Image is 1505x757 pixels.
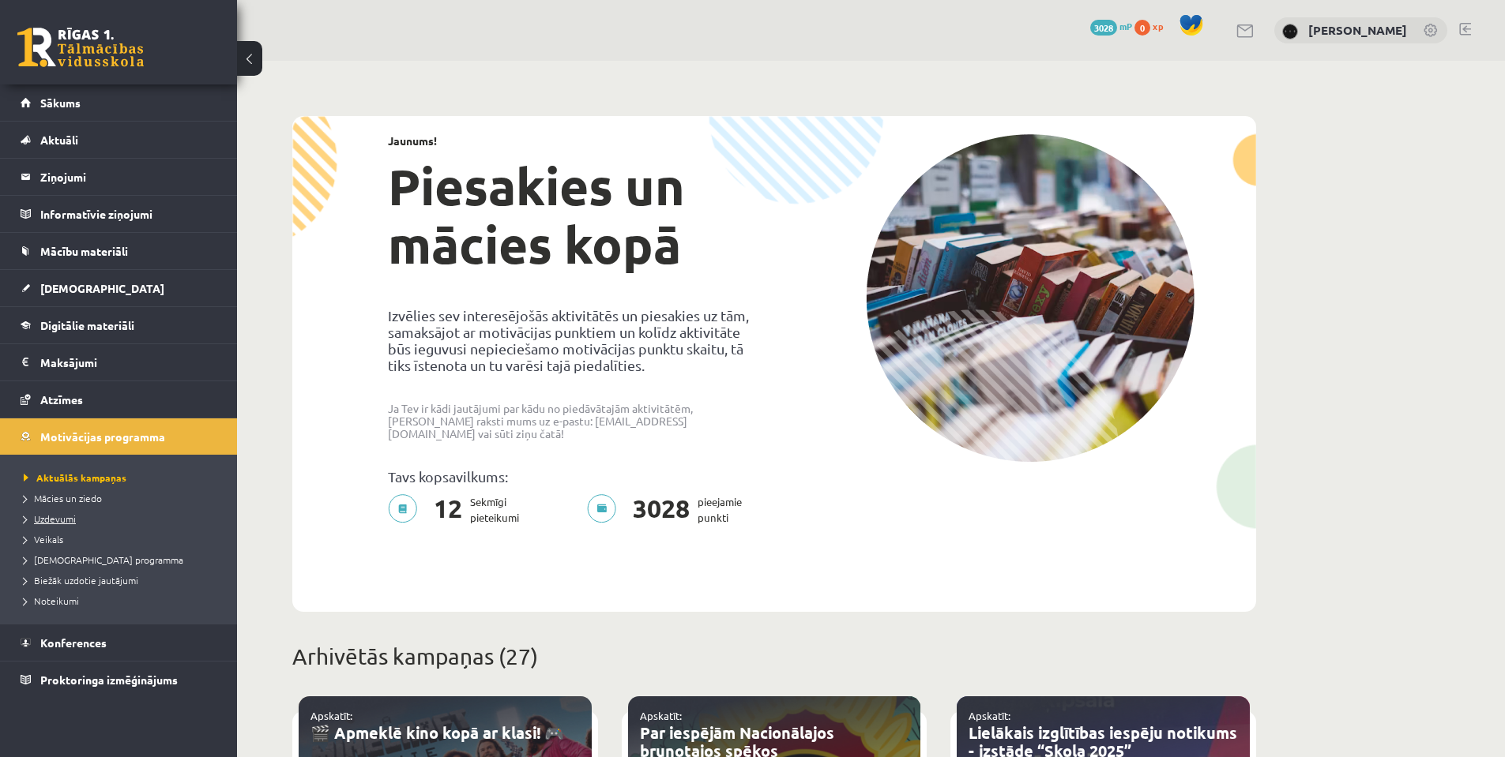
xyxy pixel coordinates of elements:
[40,96,81,110] span: Sākums
[24,512,221,526] a: Uzdevumi
[1153,20,1163,32] span: xp
[24,553,221,567] a: [DEMOGRAPHIC_DATA] programma
[866,134,1195,462] img: campaign-image-1c4f3b39ab1f89d1fca25a8facaab35ebc8e40cf20aedba61fd73fb4233361ac.png
[24,533,63,545] span: Veikals
[21,418,217,455] a: Motivācijas programma
[24,553,183,566] span: [DEMOGRAPHIC_DATA] programma
[426,494,470,526] span: 12
[21,307,217,343] a: Digitālie materiāli
[21,196,217,232] a: Informatīvie ziņojumi
[24,574,138,586] span: Biežāk uzdotie jautājumi
[24,512,76,525] span: Uzdevumi
[640,709,682,722] a: Apskatīt:
[969,709,1010,722] a: Apskatīt:
[24,532,221,546] a: Veikals
[21,270,217,306] a: [DEMOGRAPHIC_DATA]
[24,594,79,607] span: Noteikumi
[40,635,107,650] span: Konferences
[1119,20,1132,32] span: mP
[1134,20,1171,32] a: 0 xp
[21,233,217,269] a: Mācību materiāli
[40,429,165,444] span: Motivācijas programma
[24,594,221,608] a: Noteikumi
[1282,24,1298,39] img: Ansis Eglājs
[388,468,762,485] p: Tavs kopsavilkums:
[24,492,102,504] span: Mācies un ziedo
[21,159,217,195] a: Ziņojumi
[310,722,564,743] a: 🎬 Apmeklē kino kopā ar klasi! 🎮
[24,471,126,484] span: Aktuālās kampaņas
[388,494,529,526] p: Sekmīgi pieteikumi
[40,673,178,687] span: Proktoringa izmēģinājums
[388,133,437,148] strong: Jaunums!
[1090,20,1132,32] a: 3028 mP
[40,392,83,407] span: Atzīmes
[1308,22,1407,38] a: [PERSON_NAME]
[40,133,78,147] span: Aktuāli
[40,318,134,332] span: Digitālie materiāli
[21,661,217,698] a: Proktoringa izmēģinājums
[17,28,144,67] a: Rīgas 1. Tālmācības vidusskola
[388,157,762,274] h1: Piesakies un mācies kopā
[40,344,217,380] legend: Maksājumi
[40,196,217,232] legend: Informatīvie ziņojumi
[24,470,221,485] a: Aktuālās kampaņas
[40,159,217,195] legend: Ziņojumi
[310,709,352,722] a: Apskatīt:
[40,281,164,295] span: [DEMOGRAPHIC_DATA]
[625,494,698,526] span: 3028
[587,494,751,526] p: pieejamie punkti
[21,381,217,418] a: Atzīmes
[21,344,217,380] a: Maksājumi
[21,624,217,661] a: Konferences
[292,640,1256,673] p: Arhivētās kampaņas (27)
[40,244,128,258] span: Mācību materiāli
[388,402,762,440] p: Ja Tev ir kādi jautājumi par kādu no piedāvātajām aktivitātēm, [PERSON_NAME] raksti mums uz e-pas...
[24,491,221,505] a: Mācies un ziedo
[388,307,762,373] p: Izvēlies sev interesējošās aktivitātēs un piesakies uz tām, samaksājot ar motivācijas punktiem un...
[24,573,221,587] a: Biežāk uzdotie jautājumi
[1134,20,1150,36] span: 0
[21,84,217,121] a: Sākums
[21,122,217,158] a: Aktuāli
[1090,20,1117,36] span: 3028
